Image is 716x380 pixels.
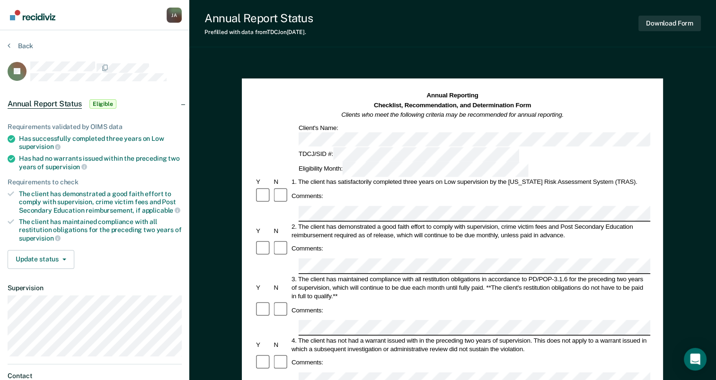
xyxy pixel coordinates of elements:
div: Open Intercom Messenger [684,348,707,371]
div: Annual Report Status [204,11,313,25]
div: Comments: [290,244,325,253]
div: Has successfully completed three years on Low [19,135,182,151]
div: 2. The client has demonstrated a good faith effort to comply with supervision, crime victim fees ... [290,222,650,239]
div: 3. The client has maintained compliance with all restitution obligations in accordance to PD/POP-... [290,275,650,300]
span: supervision [45,163,87,171]
div: Requirements to check [8,178,182,186]
div: Comments: [290,306,325,314]
div: TDCJ/SID #: [297,147,521,162]
div: Comments: [290,358,325,367]
button: Back [8,42,33,50]
span: Annual Report Status [8,99,82,109]
div: N [273,226,290,235]
div: Y [255,226,272,235]
div: Comments: [290,192,325,200]
span: Eligible [89,99,116,109]
div: Y [255,178,272,186]
div: 1. The client has satisfactorily completed three years on Low supervision by the [US_STATE] Risk ... [290,178,650,186]
div: The client has maintained compliance with all restitution obligations for the preceding two years of [19,218,182,242]
div: N [273,283,290,292]
button: Profile dropdown button [167,8,182,23]
img: Recidiviz [10,10,55,20]
strong: Annual Reporting [427,92,478,99]
span: supervision [19,143,61,150]
button: Update status [8,250,74,269]
div: The client has demonstrated a good faith effort to comply with supervision, crime victim fees and... [19,190,182,214]
div: Y [255,283,272,292]
dt: Supervision [8,284,182,292]
span: applicable [142,207,180,214]
div: Y [255,340,272,349]
div: 4. The client has not had a warrant issued with in the preceding two years of supervision. This d... [290,336,650,353]
div: N [273,340,290,349]
div: Requirements validated by OIMS data [8,123,182,131]
div: Eligibility Month: [297,162,530,177]
div: J A [167,8,182,23]
div: Prefilled with data from TDCJ on [DATE] . [204,29,313,35]
div: N [273,178,290,186]
button: Download Form [638,16,701,31]
div: Has had no warrants issued within the preceding two years of [19,155,182,171]
em: Clients who meet the following criteria may be recommended for annual reporting. [342,111,564,118]
span: supervision [19,234,61,242]
dt: Contact [8,372,182,380]
strong: Checklist, Recommendation, and Determination Form [374,102,531,109]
